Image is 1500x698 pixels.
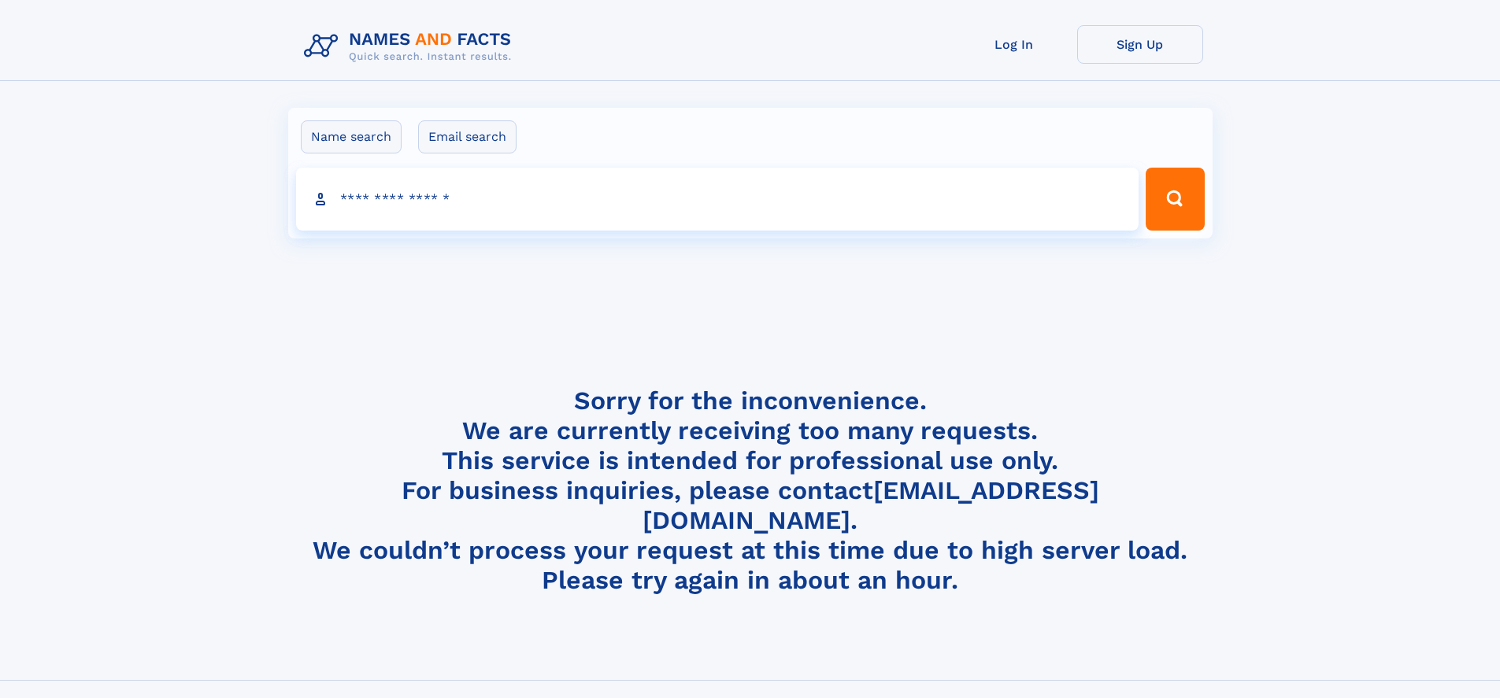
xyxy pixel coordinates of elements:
[418,120,517,153] label: Email search
[1077,25,1203,64] a: Sign Up
[298,386,1203,596] h4: Sorry for the inconvenience. We are currently receiving too many requests. This service is intend...
[1146,168,1204,231] button: Search Button
[301,120,402,153] label: Name search
[296,168,1139,231] input: search input
[951,25,1077,64] a: Log In
[298,25,524,68] img: Logo Names and Facts
[643,475,1099,535] a: [EMAIL_ADDRESS][DOMAIN_NAME]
